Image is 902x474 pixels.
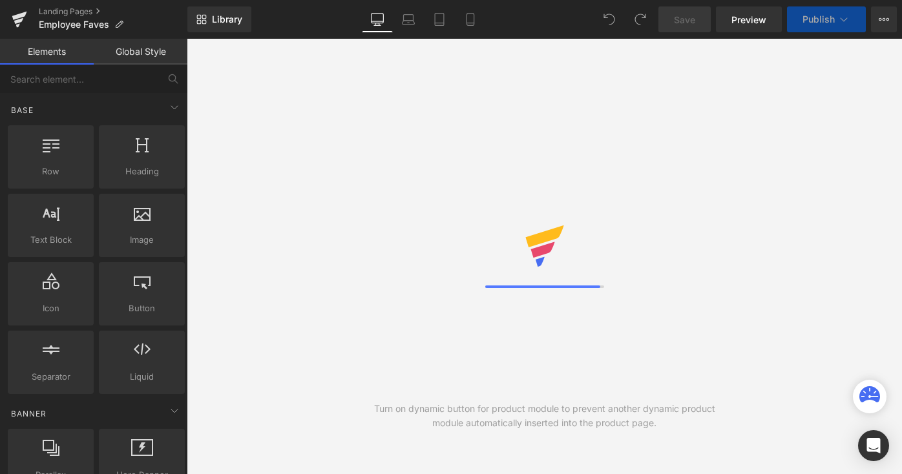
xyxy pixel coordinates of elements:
[802,14,835,25] span: Publish
[455,6,486,32] a: Mobile
[424,6,455,32] a: Tablet
[787,6,866,32] button: Publish
[366,402,724,430] div: Turn on dynamic button for product module to prevent another dynamic product module automatically...
[12,370,90,384] span: Separator
[12,165,90,178] span: Row
[103,302,181,315] span: Button
[39,6,187,17] a: Landing Pages
[212,14,242,25] span: Library
[103,233,181,247] span: Image
[858,430,889,461] div: Open Intercom Messenger
[731,13,766,26] span: Preview
[10,104,35,116] span: Base
[596,6,622,32] button: Undo
[103,370,181,384] span: Liquid
[393,6,424,32] a: Laptop
[94,39,187,65] a: Global Style
[12,233,90,247] span: Text Block
[627,6,653,32] button: Redo
[10,407,48,420] span: Banner
[362,6,393,32] a: Desktop
[716,6,782,32] a: Preview
[39,19,109,30] span: Employee Faves
[12,302,90,315] span: Icon
[187,6,251,32] a: New Library
[103,165,181,178] span: Heading
[871,6,897,32] button: More
[674,13,695,26] span: Save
